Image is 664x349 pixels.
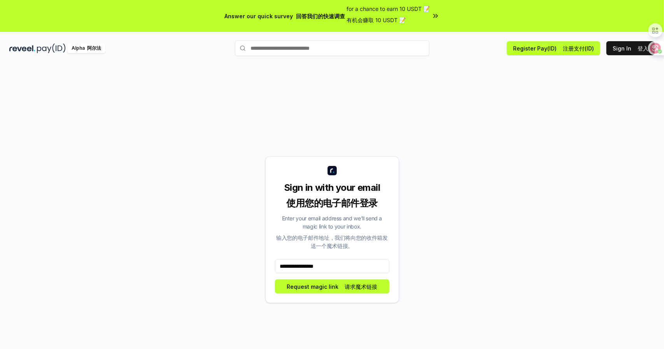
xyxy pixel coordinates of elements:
button: Register Pay(ID) 注册支付(ID) [507,41,600,55]
span: Answer our quick survey [225,12,345,20]
img: logo_small [328,166,337,175]
font: 使用您的电子邮件登录 [286,197,377,209]
font: 阿尔法 [87,45,101,51]
font: 有机会赚取 10 USDT 📝 [347,17,406,23]
font: 注册支付(ID) [563,45,594,52]
div: Sign in with your email [275,181,389,213]
div: Alpha [67,44,105,53]
div: Enter your email address and we’ll send a magic link to your inbox. [275,214,389,253]
span: for a chance to earn 10 USDT 📝 [347,5,430,27]
button: Sign In 登入 [606,41,655,55]
font: 请求魔术链接 [345,283,377,290]
img: pay_id [37,44,66,53]
font: 回答我们的快速调查 [296,13,345,19]
img: reveel_dark [9,44,35,53]
button: Request magic link 请求魔术链接 [275,279,389,293]
font: 输入您的电子邮件地址，我们将向您的收件箱发送一个魔术链接。 [276,234,388,249]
